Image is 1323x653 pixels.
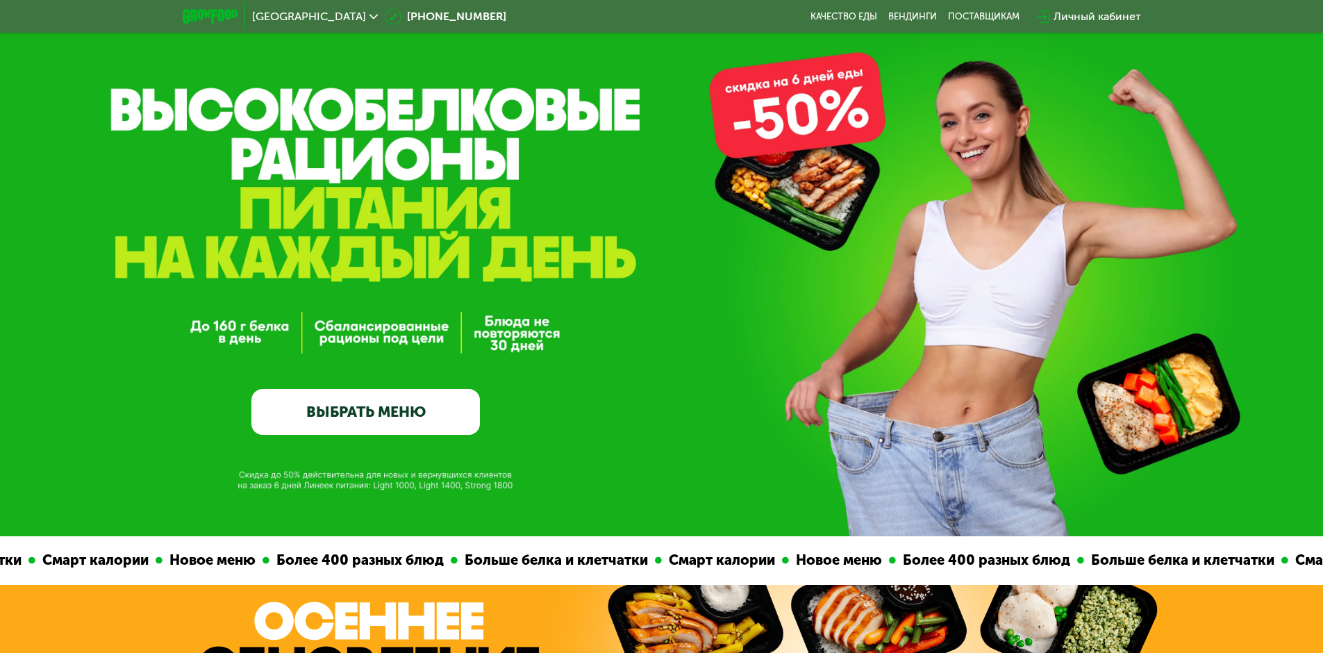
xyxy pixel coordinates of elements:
div: Более 400 разных блюд [236,549,417,571]
span: [GEOGRAPHIC_DATA] [252,11,366,22]
a: ВЫБРАТЬ МЕНЮ [251,389,480,435]
div: Смарт калории [2,549,122,571]
a: [PHONE_NUMBER] [385,8,506,25]
div: Более 400 разных блюд [863,549,1044,571]
div: Новое меню [756,549,856,571]
div: поставщикам [948,11,1020,22]
div: Больше белка и клетчатки [424,549,622,571]
a: Качество еды [810,11,877,22]
div: Новое меню [129,549,229,571]
div: Больше белка и клетчатки [1051,549,1248,571]
a: Вендинги [888,11,937,22]
div: Смарт калории [629,549,749,571]
div: Личный кабинет [1054,8,1141,25]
